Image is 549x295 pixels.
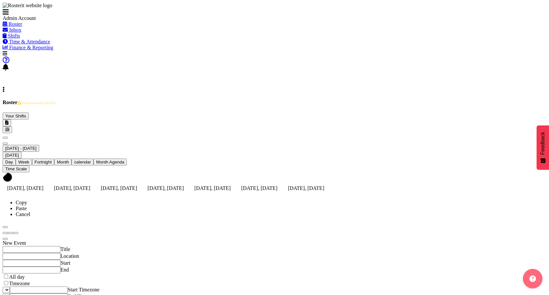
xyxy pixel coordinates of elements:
span: [DATE], [DATE] [101,185,137,191]
button: Download a PDF of the roster according to the set date range. [3,119,11,126]
span: Published until [DATE] [17,101,56,105]
button: Timeline Month [54,159,72,165]
span: Fortnight [35,160,52,164]
img: Rosterit website logo [3,3,52,8]
span: Shifts [8,33,20,39]
span: All day [9,274,25,280]
button: Timeline Day [3,159,16,165]
button: October 2025 [3,145,39,152]
a: Roster [3,21,22,27]
a: Inbox [3,27,21,33]
span: [DATE] - [DATE] [5,146,37,151]
span: Week [18,160,29,164]
span: [DATE], [DATE] [54,185,90,191]
button: Close [3,238,8,240]
label: Location [60,253,79,259]
div: New Event [3,240,166,246]
input: End [3,267,60,273]
label: Start [60,260,70,266]
span: Inbox [9,27,21,33]
li: Cancel [16,211,546,217]
span: [DATE], [DATE] [241,185,277,191]
a: Shifts [3,33,20,39]
label: End [60,267,69,272]
input: Title [3,246,60,253]
div: next period [3,139,546,145]
label: Title [60,246,70,252]
div: October 06 - 12, 2025 [3,145,546,152]
button: Time Scale [3,165,29,172]
input: All day [4,274,8,279]
button: Timeline Week [16,159,32,165]
span: Roster [8,21,22,27]
button: Today [3,152,22,159]
button: Month Agenda [93,159,127,165]
button: Close [3,226,8,228]
span: Feedback [540,132,546,155]
a: Time & Attendance [3,39,50,44]
span: Time & Attendance [9,39,50,44]
button: Your Shifts [3,113,29,119]
button: Feedback - Show survey [537,125,549,170]
li: Paste [16,206,546,211]
h4: Roster [3,100,546,105]
span: [DATE] [5,153,19,158]
span: Timezone [9,281,30,286]
button: Month [72,159,93,165]
span: Month [57,160,69,164]
span: Finance & Reporting [9,45,53,50]
input: Timezone [4,281,8,285]
span: [DATE], [DATE] [7,185,43,191]
button: Previous [3,137,8,139]
span: [DATE], [DATE] [288,185,324,191]
a: Finance & Reporting [3,45,53,50]
button: Filter Shifts [3,126,12,133]
div: Admin Account [3,15,101,21]
li: Copy [16,200,546,206]
span: Month Agenda [96,160,124,164]
input: Start [3,260,60,267]
span: calendar [74,160,91,164]
span: [DATE], [DATE] [148,185,184,191]
span: Time Scale [5,166,27,171]
input: Start Timezone [10,287,68,293]
span: Day [5,160,13,164]
span: [DATE], [DATE] [194,185,231,191]
span: Your Shifts [5,114,26,118]
input: Location [3,253,60,260]
div: Timeline Week of October 9, 2025 [3,133,546,194]
div: previous period [3,133,546,139]
label: Start Timezone [68,287,99,292]
div: dropdownlist [3,287,166,293]
img: help-xxl-2.png [529,275,536,282]
button: Next [3,143,8,145]
button: Fortnight [32,159,55,165]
